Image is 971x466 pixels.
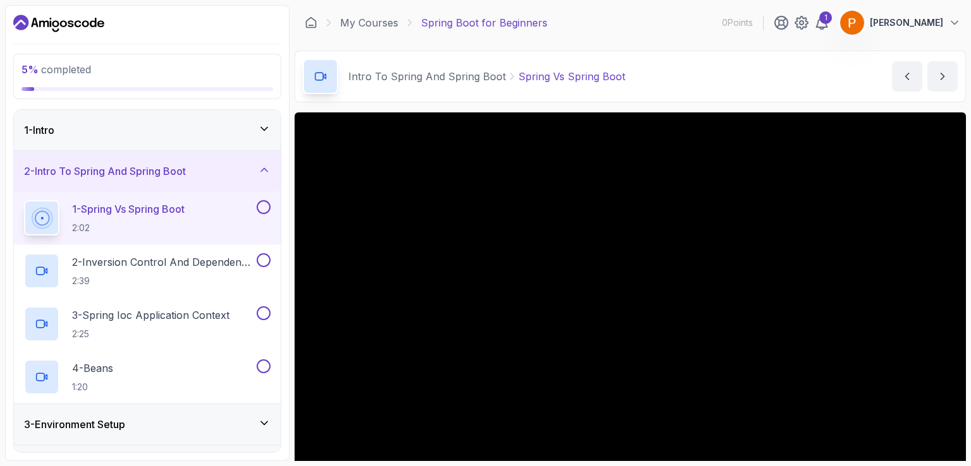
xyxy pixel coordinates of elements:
span: 5 % [21,63,39,76]
button: previous content [892,61,922,92]
button: user profile image[PERSON_NAME] [840,10,961,35]
p: 2:25 [72,328,229,340]
button: next content [927,61,958,92]
p: 1 - Spring Vs Spring Boot [72,201,185,217]
img: user profile image [840,11,864,35]
button: 1-Spring Vs Spring Boot2:02 [24,200,271,236]
p: Intro To Spring And Spring Boot [348,69,506,84]
button: 3-Spring Ioc Application Context2:25 [24,306,271,342]
p: 2:39 [72,275,254,287]
p: [PERSON_NAME] [870,16,943,29]
button: 3-Environment Setup [14,404,281,445]
p: 3 - Spring Ioc Application Context [72,308,229,323]
p: 1:20 [72,381,113,393]
button: 2-Inversion Control And Dependency Injection2:39 [24,253,271,289]
h3: 1 - Intro [24,122,54,138]
a: My Courses [340,15,398,30]
a: Dashboard [305,16,317,29]
button: 1-Intro [14,110,281,150]
span: completed [21,63,91,76]
p: 2:02 [72,222,185,234]
button: 4-Beans1:20 [24,359,271,395]
h3: 2 - Intro To Spring And Spring Boot [24,164,186,179]
a: Dashboard [13,13,104,33]
h3: 3 - Environment Setup [24,417,125,432]
p: 4 - Beans [72,361,113,376]
p: 2 - Inversion Control And Dependency Injection [72,254,254,270]
div: 1 [819,11,832,24]
p: Spring Vs Spring Boot [518,69,625,84]
p: 0 Points [722,16,753,29]
button: 2-Intro To Spring And Spring Boot [14,151,281,191]
a: 1 [814,15,829,30]
p: Spring Boot for Beginners [421,15,547,30]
